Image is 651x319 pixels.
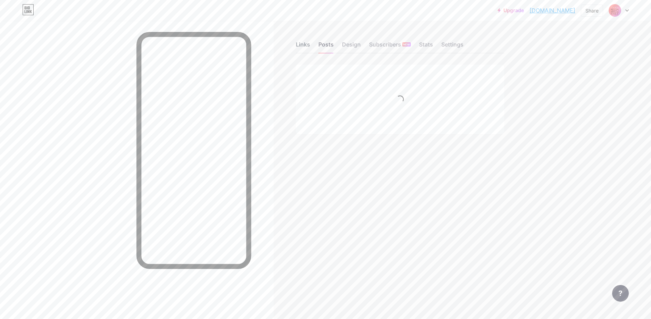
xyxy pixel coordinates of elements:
[369,40,411,53] div: Subscribers
[608,4,621,17] img: De'gon Chạm
[585,7,599,14] div: Share
[498,8,524,13] a: Upgrade
[318,40,334,53] div: Posts
[441,40,464,53] div: Settings
[342,40,361,53] div: Design
[403,42,410,47] span: NEW
[419,40,433,53] div: Stats
[296,40,310,53] div: Links
[529,6,575,15] a: [DOMAIN_NAME]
